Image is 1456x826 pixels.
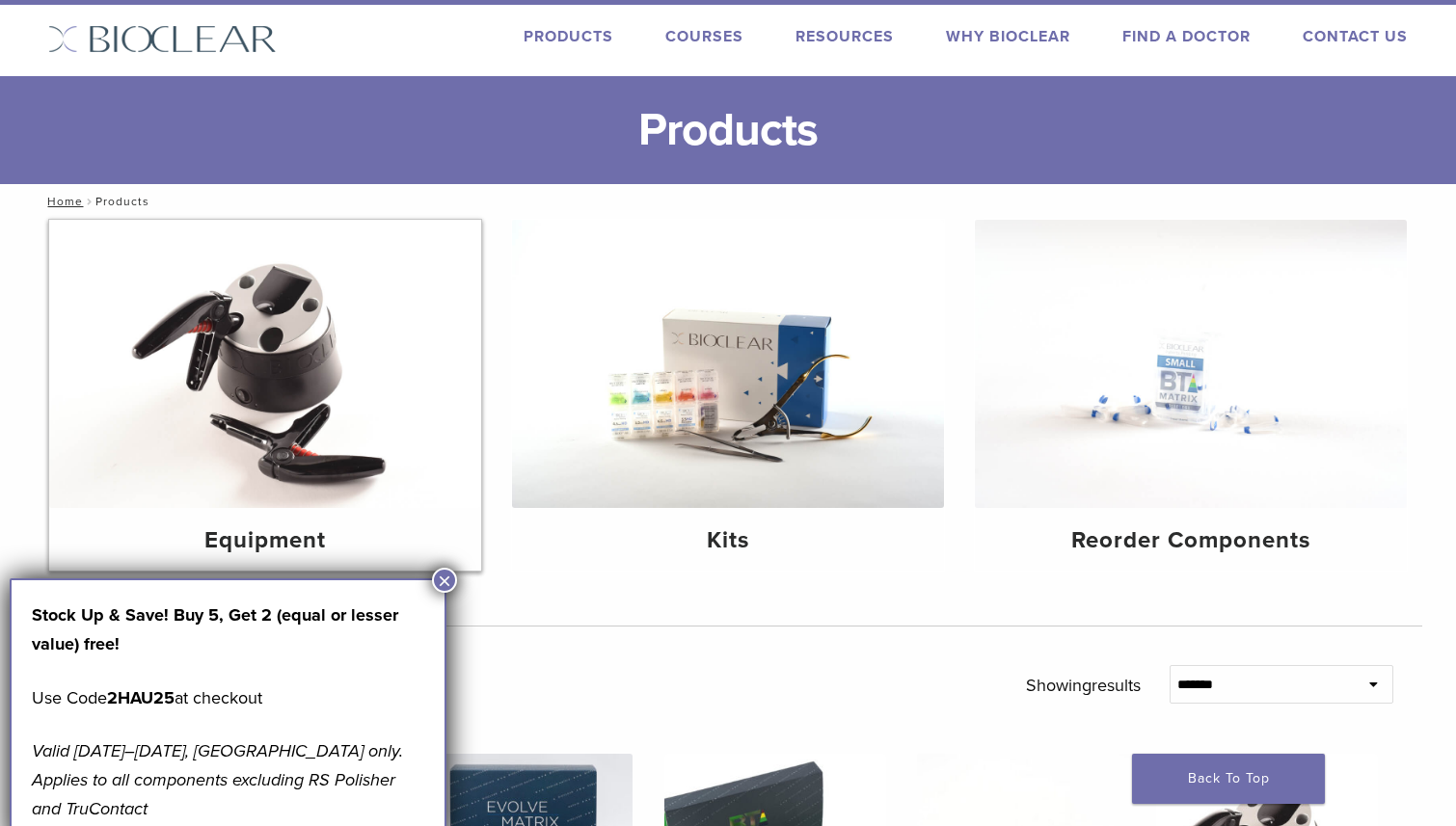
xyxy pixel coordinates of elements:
a: Courses [665,27,743,46]
a: Kits [512,220,944,571]
em: Valid [DATE]–[DATE], [GEOGRAPHIC_DATA] only. Applies to all components excluding RS Polisher and ... [32,740,403,819]
img: Bioclear [48,25,277,53]
h4: Reorder Components [990,523,1391,558]
strong: Stock Up & Save! Buy 5, Get 2 (equal or lesser value) free! [32,604,398,654]
a: Products [524,27,613,46]
button: Close [432,568,457,593]
a: Equipment [49,220,481,571]
a: Home [41,195,83,208]
p: Use Code at checkout [32,683,424,712]
h4: Equipment [65,523,466,558]
img: Equipment [49,220,481,508]
nav: Products [34,184,1422,219]
strong: 2HAU25 [107,687,175,708]
a: Contact Us [1303,27,1408,46]
span: / [83,197,95,206]
h4: Kits [527,523,929,558]
a: Reorder Components [975,220,1407,571]
a: Back To Top [1132,754,1325,804]
a: Why Bioclear [946,27,1070,46]
img: Reorder Components [975,220,1407,508]
p: Showing results [1026,665,1141,706]
a: Resources [795,27,894,46]
a: Find A Doctor [1122,27,1251,46]
img: Kits [512,220,944,508]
